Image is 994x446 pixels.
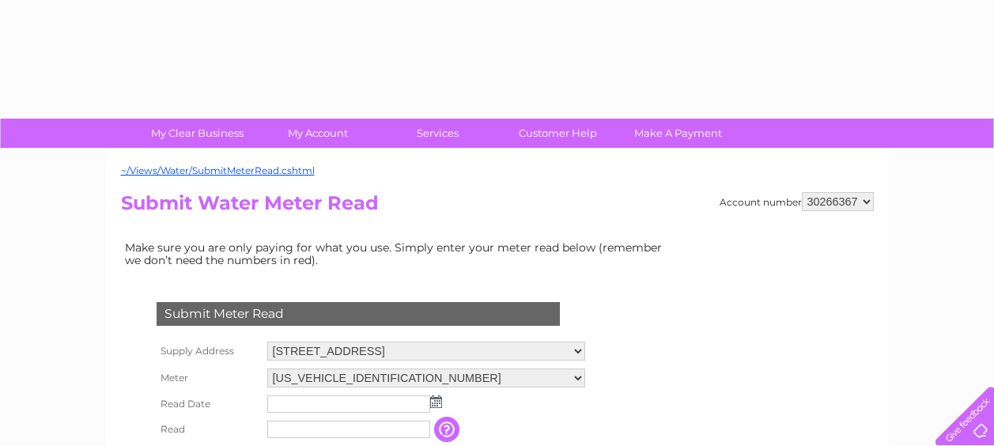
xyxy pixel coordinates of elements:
[121,164,315,176] a: ~/Views/Water/SubmitMeterRead.cshtml
[153,417,263,442] th: Read
[613,119,743,148] a: Make A Payment
[121,192,874,222] h2: Submit Water Meter Read
[434,417,463,442] input: Information
[252,119,383,148] a: My Account
[153,338,263,365] th: Supply Address
[493,119,623,148] a: Customer Help
[153,391,263,417] th: Read Date
[121,237,675,270] td: Make sure you are only paying for what you use. Simply enter your meter read below (remember we d...
[153,365,263,391] th: Meter
[430,395,442,408] img: ...
[372,119,503,148] a: Services
[132,119,263,148] a: My Clear Business
[720,192,874,211] div: Account number
[157,302,560,326] div: Submit Meter Read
